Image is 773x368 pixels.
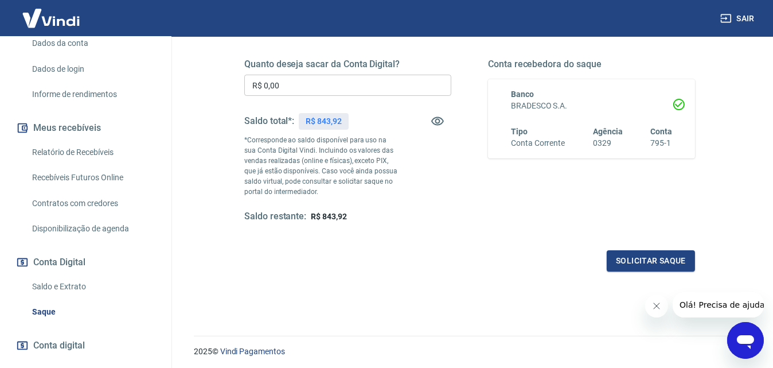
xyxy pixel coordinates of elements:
[14,333,158,358] a: Conta digital
[194,346,745,358] p: 2025 ©
[511,100,672,112] h6: BRADESCO S.A.
[607,250,695,272] button: Solicitar saque
[244,115,294,127] h5: Saldo total*:
[220,347,285,356] a: Vindi Pagamentos
[593,137,623,149] h6: 0329
[244,135,400,197] p: *Corresponde ao saldo disponível para uso na sua Conta Digital Vindi. Incluindo os valores das ve...
[511,90,534,99] span: Banco
[14,250,158,275] button: Conta Digital
[28,57,158,81] a: Dados de login
[28,217,158,241] a: Disponibilização de agenda
[511,127,528,136] span: Tipo
[244,211,306,223] h5: Saldo restante:
[511,137,565,149] h6: Conta Corrente
[28,300,158,324] a: Saque
[28,83,158,106] a: Informe de rendimentos
[645,295,668,317] iframe: Fechar mensagem
[650,127,672,136] span: Conta
[33,338,85,354] span: Conta digital
[306,115,342,127] p: R$ 843,92
[488,59,695,70] h5: Conta recebedora do saque
[14,115,158,141] button: Meus recebíveis
[7,8,96,17] span: Olá! Precisa de ajuda?
[28,32,158,55] a: Dados da conta
[28,141,158,164] a: Relatório de Recebíveis
[727,322,764,359] iframe: Botão para abrir a janela de mensagens
[718,8,759,29] button: Sair
[311,212,347,221] span: R$ 843,92
[28,166,158,189] a: Recebíveis Futuros Online
[650,137,672,149] h6: 795-1
[28,192,158,215] a: Contratos com credores
[244,59,451,70] h5: Quanto deseja sacar da Conta Digital?
[14,1,88,36] img: Vindi
[593,127,623,136] span: Agência
[673,292,764,317] iframe: Mensagem da empresa
[28,275,158,299] a: Saldo e Extrato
